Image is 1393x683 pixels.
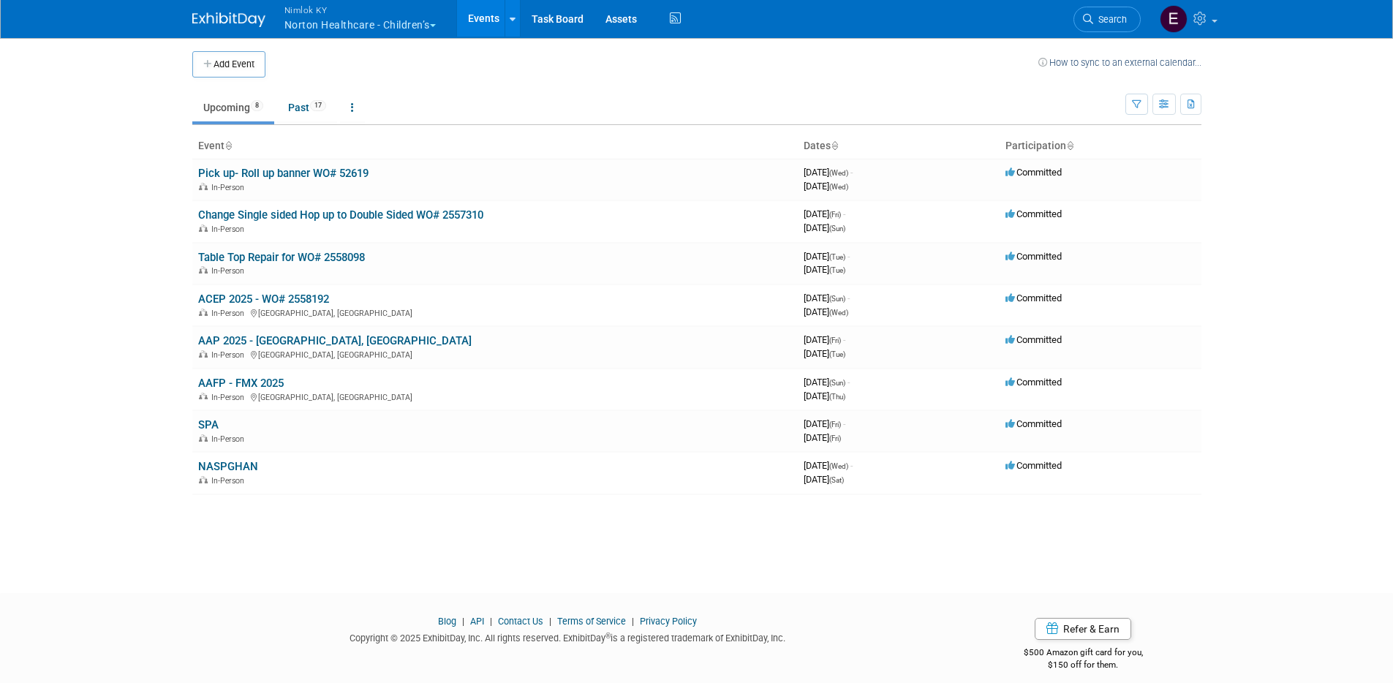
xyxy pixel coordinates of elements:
[829,476,844,484] span: (Sat)
[804,306,848,317] span: [DATE]
[192,134,798,159] th: Event
[198,390,792,402] div: [GEOGRAPHIC_DATA], [GEOGRAPHIC_DATA]
[804,181,848,192] span: [DATE]
[198,208,483,222] a: Change Single sided Hop up to Double Sided WO# 2557310
[199,183,208,190] img: In-Person Event
[192,628,944,645] div: Copyright © 2025 ExhibitDay, Inc. All rights reserved. ExhibitDay is a registered trademark of Ex...
[486,616,496,627] span: |
[199,476,208,483] img: In-Person Event
[804,432,841,443] span: [DATE]
[804,390,845,401] span: [DATE]
[199,393,208,400] img: In-Person Event
[829,211,841,219] span: (Fri)
[198,334,472,347] a: AAP 2025 - [GEOGRAPHIC_DATA], [GEOGRAPHIC_DATA]
[829,336,841,344] span: (Fri)
[198,348,792,360] div: [GEOGRAPHIC_DATA], [GEOGRAPHIC_DATA]
[804,293,850,303] span: [DATE]
[829,420,841,429] span: (Fri)
[850,167,853,178] span: -
[211,393,249,402] span: In-Person
[1066,140,1073,151] a: Sort by Participation Type
[198,460,258,473] a: NASPGHAN
[829,350,845,358] span: (Tue)
[1038,57,1201,68] a: How to sync to an external calendar...
[199,309,208,316] img: In-Person Event
[640,616,697,627] a: Privacy Policy
[199,224,208,232] img: In-Person Event
[310,100,326,111] span: 17
[546,616,555,627] span: |
[847,251,850,262] span: -
[1005,460,1062,471] span: Committed
[1160,5,1188,33] img: Elizabeth Griffin
[199,266,208,273] img: In-Person Event
[192,12,265,27] img: ExhibitDay
[199,434,208,442] img: In-Person Event
[1035,618,1131,640] a: Refer & Earn
[1005,293,1062,303] span: Committed
[211,434,249,444] span: In-Person
[804,418,845,429] span: [DATE]
[277,94,337,121] a: Past17
[965,659,1201,671] div: $150 off for them.
[829,295,845,303] span: (Sun)
[458,616,468,627] span: |
[628,616,638,627] span: |
[211,350,249,360] span: In-Person
[804,167,853,178] span: [DATE]
[211,476,249,486] span: In-Person
[198,377,284,390] a: AAFP - FMX 2025
[847,293,850,303] span: -
[1073,7,1141,32] a: Search
[829,169,848,177] span: (Wed)
[192,94,274,121] a: Upcoming8
[198,167,369,180] a: Pick up- Roll up banner WO# 52619
[198,293,329,306] a: ACEP 2025 - WO# 2558192
[804,208,845,219] span: [DATE]
[1005,377,1062,388] span: Committed
[829,462,848,470] span: (Wed)
[798,134,1000,159] th: Dates
[843,208,845,219] span: -
[804,222,845,233] span: [DATE]
[843,418,845,429] span: -
[605,632,611,640] sup: ®
[829,183,848,191] span: (Wed)
[284,2,436,18] span: Nimlok KY
[804,460,853,471] span: [DATE]
[1005,208,1062,219] span: Committed
[804,474,844,485] span: [DATE]
[829,393,845,401] span: (Thu)
[192,51,265,78] button: Add Event
[211,266,249,276] span: In-Person
[831,140,838,151] a: Sort by Start Date
[198,306,792,318] div: [GEOGRAPHIC_DATA], [GEOGRAPHIC_DATA]
[1005,334,1062,345] span: Committed
[829,224,845,233] span: (Sun)
[498,616,543,627] a: Contact Us
[829,434,841,442] span: (Fri)
[804,334,845,345] span: [DATE]
[557,616,626,627] a: Terms of Service
[1005,167,1062,178] span: Committed
[199,350,208,358] img: In-Person Event
[198,418,219,431] a: SPA
[829,309,848,317] span: (Wed)
[1005,251,1062,262] span: Committed
[198,251,365,264] a: Table Top Repair for WO# 2558098
[211,309,249,318] span: In-Person
[1000,134,1201,159] th: Participation
[438,616,456,627] a: Blog
[804,348,845,359] span: [DATE]
[211,183,249,192] span: In-Person
[224,140,232,151] a: Sort by Event Name
[804,377,850,388] span: [DATE]
[1005,418,1062,429] span: Committed
[829,253,845,261] span: (Tue)
[804,264,845,275] span: [DATE]
[829,266,845,274] span: (Tue)
[850,460,853,471] span: -
[1093,14,1127,25] span: Search
[829,379,845,387] span: (Sun)
[843,334,845,345] span: -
